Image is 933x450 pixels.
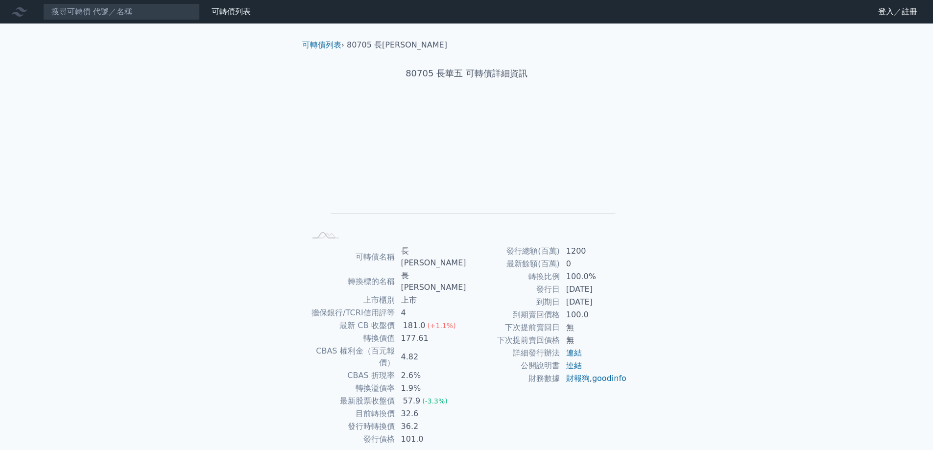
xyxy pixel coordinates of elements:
[467,321,560,334] td: 下次提前賣回日
[395,332,467,345] td: 177.61
[306,382,395,395] td: 轉換溢價率
[306,369,395,382] td: CBAS 折現率
[560,258,627,270] td: 0
[347,39,447,51] li: 80705 長[PERSON_NAME]
[401,395,423,407] div: 57.9
[306,245,395,269] td: 可轉債名稱
[395,307,467,319] td: 4
[427,322,455,330] span: (+1.1%)
[401,320,428,332] div: 181.0
[560,308,627,321] td: 100.0
[306,433,395,446] td: 發行價格
[395,245,467,269] td: 長[PERSON_NAME]
[306,307,395,319] td: 擔保銀行/TCRI信用評等
[306,319,395,332] td: 最新 CB 收盤價
[566,374,590,383] a: 財報狗
[306,420,395,433] td: 發行時轉換價
[467,258,560,270] td: 最新餘額(百萬)
[467,270,560,283] td: 轉換比例
[395,369,467,382] td: 2.6%
[560,270,627,283] td: 100.0%
[306,332,395,345] td: 轉換價值
[560,372,627,385] td: ,
[467,308,560,321] td: 到期賣回價格
[395,382,467,395] td: 1.9%
[566,361,582,370] a: 連結
[395,345,467,369] td: 4.82
[467,359,560,372] td: 公開說明書
[212,7,251,16] a: 可轉債列表
[306,407,395,420] td: 目前轉換價
[395,433,467,446] td: 101.0
[560,245,627,258] td: 1200
[566,348,582,357] a: 連結
[395,294,467,307] td: 上市
[395,407,467,420] td: 32.6
[306,345,395,369] td: CBAS 權利金（百元報價）
[467,283,560,296] td: 發行日
[395,420,467,433] td: 36.2
[870,4,925,20] a: 登入／註冊
[306,395,395,407] td: 最新股票收盤價
[467,347,560,359] td: 詳細發行辦法
[322,111,616,228] g: Chart
[306,269,395,294] td: 轉換標的名稱
[422,397,448,405] span: (-3.3%)
[560,321,627,334] td: 無
[467,245,560,258] td: 發行總額(百萬)
[395,269,467,294] td: 長[PERSON_NAME]
[294,67,639,80] h1: 80705 長華五 可轉債詳細資訊
[43,3,200,20] input: 搜尋可轉債 代號／名稱
[302,40,341,49] a: 可轉債列表
[302,39,344,51] li: ›
[306,294,395,307] td: 上市櫃別
[467,296,560,308] td: 到期日
[560,296,627,308] td: [DATE]
[467,372,560,385] td: 財務數據
[560,334,627,347] td: 無
[560,283,627,296] td: [DATE]
[592,374,626,383] a: goodinfo
[467,334,560,347] td: 下次提前賣回價格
